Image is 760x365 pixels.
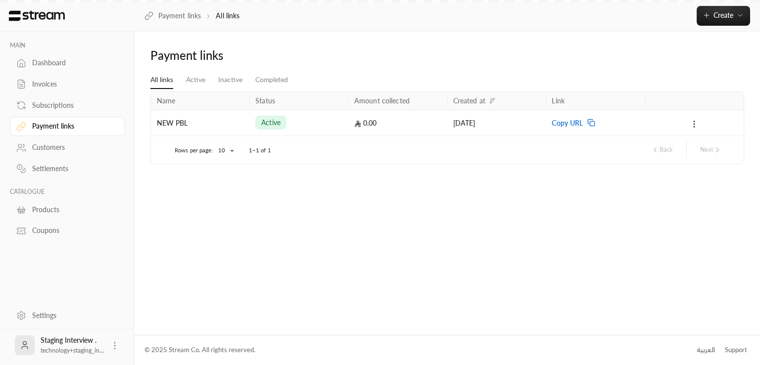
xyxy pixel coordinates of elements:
button: Sort [486,95,498,107]
div: Coupons [32,226,112,235]
div: © 2025 Stream Co. All rights reserved. [144,345,255,355]
div: Name [157,96,176,105]
a: Payment links [10,117,125,136]
div: Dashboard [32,58,112,68]
div: [DATE] [453,110,540,136]
img: Logo [8,10,66,21]
div: العربية [697,345,715,355]
p: All links [216,11,239,21]
a: Invoices [10,75,125,94]
p: MAIN [10,42,125,49]
p: CATALOGUE [10,188,125,196]
span: technology+staging_in... [41,347,104,354]
div: Subscriptions [32,100,112,110]
a: Dashboard [10,53,125,73]
a: Customers [10,138,125,157]
p: 1–1 of 1 [249,146,271,154]
div: Settings [32,311,112,320]
div: Staging Interview . [41,335,104,355]
nav: breadcrumb [144,11,240,21]
button: Create [697,6,750,26]
div: Payment links [150,47,342,63]
div: NEW PBL [157,110,244,136]
a: Completed [255,71,288,89]
div: 0.00 [354,110,441,136]
a: Subscriptions [10,95,125,115]
span: Copy URL [552,110,583,136]
a: Coupons [10,221,125,240]
a: All links [150,71,173,89]
span: active [262,118,281,128]
a: Active [186,71,205,89]
div: Products [32,205,112,215]
p: Rows per page: [175,146,213,154]
a: Settings [10,306,125,325]
div: Amount collected [354,96,410,105]
div: Status [256,96,276,105]
div: Settlements [32,164,112,174]
a: Support [721,341,750,359]
a: Payment links [144,11,201,21]
a: Settlements [10,159,125,179]
span: Create [713,11,733,19]
div: Link [552,96,565,105]
div: Created at [453,96,485,105]
div: 10 [213,144,237,157]
div: Payment links [32,121,112,131]
a: Products [10,200,125,219]
a: Inactive [218,71,242,89]
div: Customers [32,142,112,152]
div: Invoices [32,79,112,89]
